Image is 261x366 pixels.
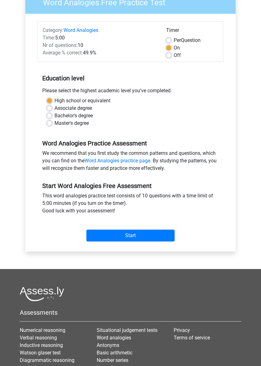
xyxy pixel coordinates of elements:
div: 49.9% [38,49,161,57]
span: Time: [43,35,55,41]
div: Timer [166,27,218,37]
div: We recommend that you first study the common patterns and questions, which you can find on the . ... [38,150,223,175]
label: On [174,44,180,52]
a: Number series [97,358,128,363]
h5: Start Word Analogies Free Assessment [42,182,219,190]
a: Antonyms [97,343,119,348]
span: Average % correct: [43,50,83,56]
a: Watson glaser test [20,350,61,356]
a: Word analogies [97,335,131,341]
a: Word Analogies practice page [84,158,150,164]
label: Off [174,52,181,59]
a: Inductive reasoning [20,343,63,348]
label: High school or equivalent [54,97,110,105]
label: Bachelor's degree [54,112,93,120]
div: 5:00 [38,34,161,42]
a: Verbal reasoning [20,335,57,341]
h5: Word Analogies Practice Assessment [42,140,219,147]
h5: Education level [42,72,219,85]
span: Category: [43,28,64,33]
img: Assessly logo [20,287,64,302]
h5: Assessments [20,309,241,317]
span: Per [174,38,181,43]
label: Question [174,37,201,44]
div: Please select the highest academic level you’ve completed. [38,87,223,97]
a: Word Analogies [64,28,98,33]
a: Numerical reasoning [20,328,65,333]
a: Situational judgement tests [97,328,157,333]
a: Privacy [174,328,190,333]
label: Master's degree [54,120,89,127]
div: This word analogies practice test consists of 10 questions with a time limit of 5:00 minutes (if ... [38,192,223,217]
a: Basic arithmetic [97,350,132,356]
a: Terms of service [174,335,210,341]
a: Diagrammatic reasoning [20,358,74,363]
label: Associate degree [54,105,92,112]
span: Nr of questions: [43,43,78,48]
div: 10 [38,42,161,49]
input: Start [86,230,175,242]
